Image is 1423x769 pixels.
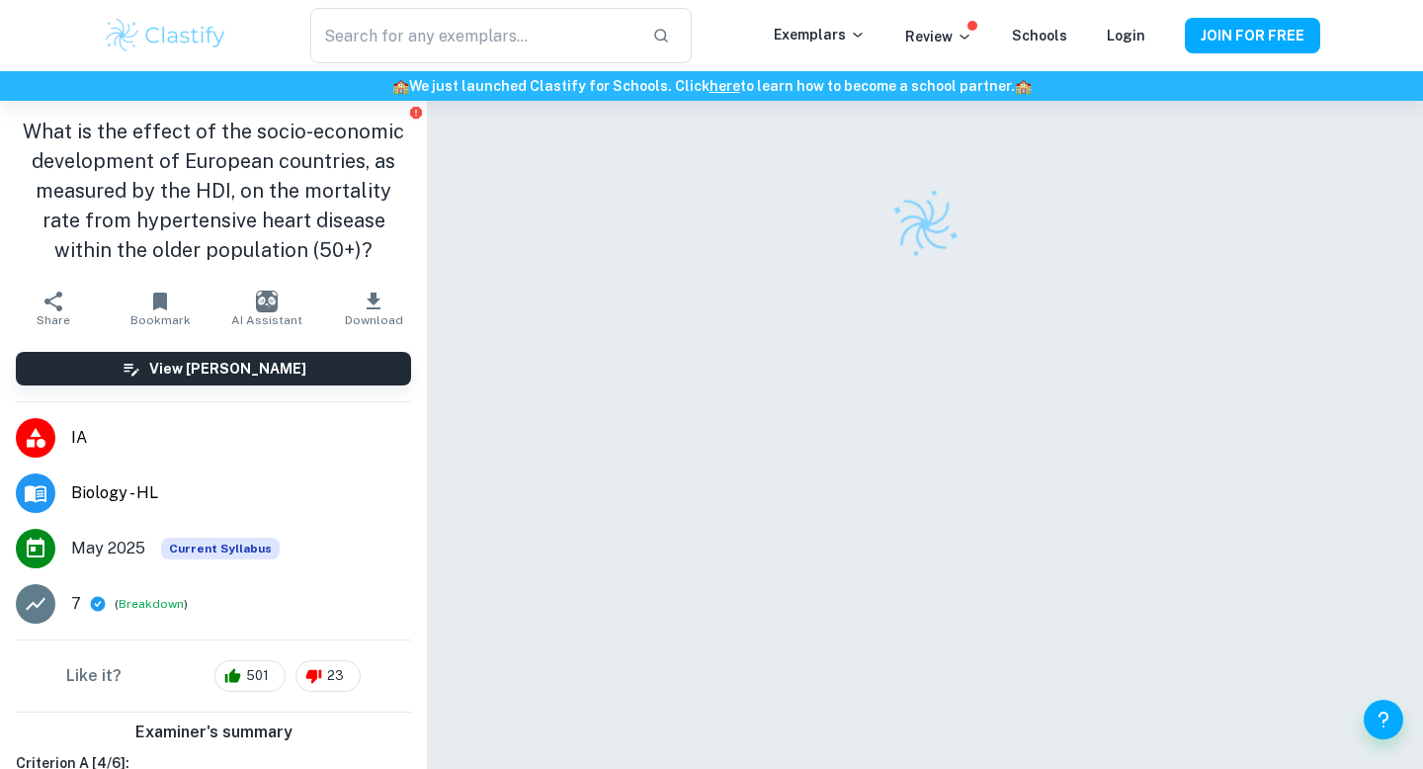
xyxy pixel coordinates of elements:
[16,117,411,265] h1: What is the effect of the socio-economic development of European countries, as measured by the HD...
[130,313,191,327] span: Bookmark
[115,595,188,614] span: ( )
[408,105,423,120] button: Report issue
[66,664,122,688] h6: Like it?
[295,660,361,692] div: 23
[71,537,145,560] span: May 2025
[71,592,81,616] p: 7
[1012,28,1067,43] a: Schools
[8,721,419,744] h6: Examiner's summary
[71,426,411,450] span: IA
[214,660,286,692] div: 501
[161,538,280,559] div: This exemplar is based on the current syllabus. Feel free to refer to it for inspiration/ideas wh...
[149,358,306,380] h6: View [PERSON_NAME]
[256,291,278,312] img: AI Assistant
[316,666,355,686] span: 23
[320,281,427,336] button: Download
[710,78,740,94] a: here
[905,26,972,47] p: Review
[1107,28,1145,43] a: Login
[392,78,409,94] span: 🏫
[1185,18,1320,53] button: JOIN FOR FREE
[231,313,302,327] span: AI Assistant
[4,75,1419,97] h6: We just launched Clastify for Schools. Click to learn how to become a school partner.
[1364,700,1403,739] button: Help and Feedback
[71,481,411,505] span: Biology - HL
[345,313,403,327] span: Download
[161,538,280,559] span: Current Syllabus
[774,24,866,45] p: Exemplars
[16,352,411,385] button: View [PERSON_NAME]
[103,16,228,55] img: Clastify logo
[235,666,280,686] span: 501
[107,281,213,336] button: Bookmark
[37,313,70,327] span: Share
[1015,78,1032,94] span: 🏫
[119,595,184,613] button: Breakdown
[310,8,636,63] input: Search for any exemplars...
[213,281,320,336] button: AI Assistant
[879,178,970,270] img: Clastify logo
